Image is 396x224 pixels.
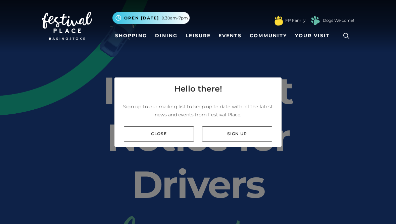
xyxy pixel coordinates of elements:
a: FP Family [285,17,305,23]
a: Dining [152,30,180,42]
a: Community [247,30,290,42]
a: Dogs Welcome! [323,17,354,23]
h4: Hello there! [174,83,222,95]
a: Close [124,126,194,142]
a: Events [216,30,244,42]
span: Your Visit [295,32,330,39]
a: Leisure [183,30,213,42]
a: Sign up [202,126,272,142]
img: Festival Place Logo [42,12,92,40]
p: Sign up to our mailing list to keep up to date with all the latest news and events from Festival ... [120,103,276,119]
span: Open [DATE] [124,15,159,21]
a: Shopping [112,30,150,42]
button: Open [DATE] 9.30am-7pm [112,12,190,24]
span: 9.30am-7pm [162,15,188,21]
a: Your Visit [292,30,336,42]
